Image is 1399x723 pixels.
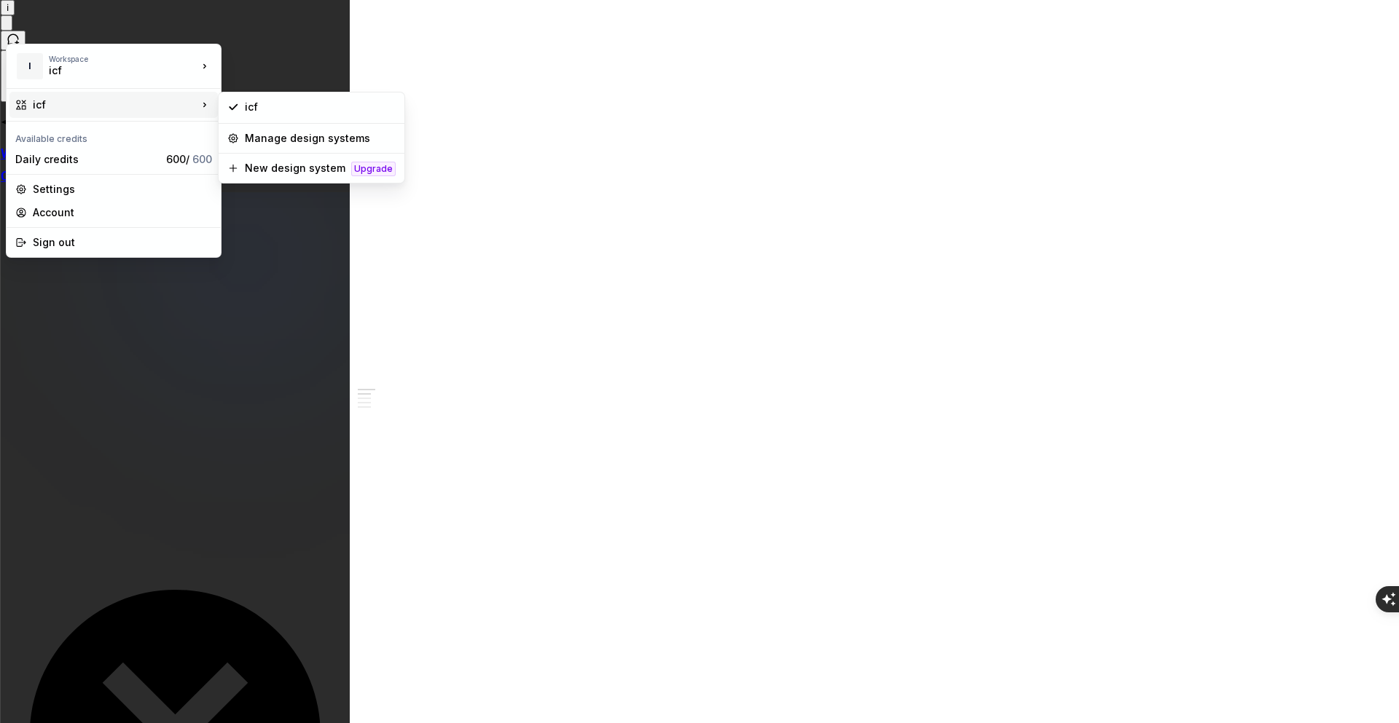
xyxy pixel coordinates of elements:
[17,53,43,79] div: I
[33,235,212,250] div: Sign out
[33,182,212,197] div: Settings
[33,205,212,220] div: Account
[245,161,345,175] div: New design system
[9,125,218,148] div: Available credits
[245,131,396,146] div: Manage design systems
[351,162,396,176] div: Upgrade
[49,63,173,78] div: icf
[245,100,396,114] div: icf
[166,153,212,165] span: 600 /
[15,152,160,167] div: Daily credits
[33,98,197,112] div: icf
[192,153,212,165] span: 600
[49,55,197,63] div: Workspace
